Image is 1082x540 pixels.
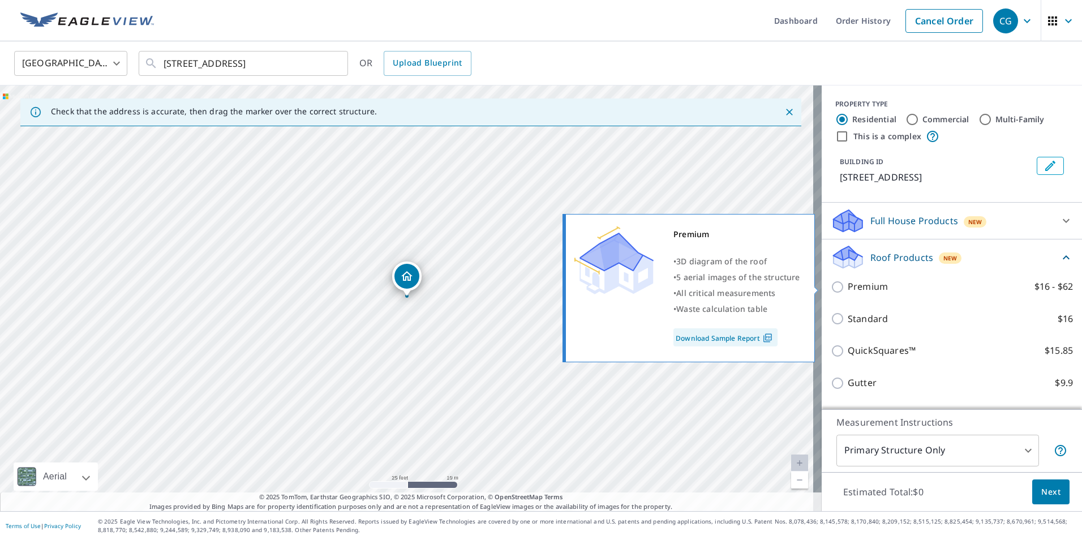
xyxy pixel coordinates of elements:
[848,312,888,326] p: Standard
[848,344,916,358] p: QuickSquares™
[676,288,775,298] span: All critical measurements
[676,303,767,314] span: Waste calculation table
[835,99,1068,109] div: PROPERTY TYPE
[676,256,767,267] span: 3D diagram of the roof
[1055,376,1073,390] p: $9.9
[791,455,808,472] a: Current Level 20, Zoom In Disabled
[40,462,70,491] div: Aerial
[836,435,1039,466] div: Primary Structure Only
[6,522,41,530] a: Terms of Use
[870,251,933,264] p: Roof Products
[1058,312,1073,326] p: $16
[853,131,921,142] label: This is a complex
[495,492,542,501] a: OpenStreetMap
[359,51,471,76] div: OR
[1045,344,1073,358] p: $15.85
[259,492,563,502] span: © 2025 TomTom, Earthstar Geographics SIO, © 2025 Microsoft Corporation, ©
[943,254,958,263] span: New
[905,9,983,33] a: Cancel Order
[392,262,422,297] div: Dropped pin, building 1, Residential property, 4621 3rd St Mckeesport, PA 15132
[1032,479,1070,505] button: Next
[673,301,800,317] div: •
[995,114,1045,125] label: Multi-Family
[1034,280,1073,294] p: $16 - $62
[968,217,982,226] span: New
[1054,444,1067,457] span: Your report will include only the primary structure on the property. For example, a detached gara...
[14,48,127,79] div: [GEOGRAPHIC_DATA]
[6,522,81,529] p: |
[840,170,1032,184] p: [STREET_ADDRESS]
[676,272,800,282] span: 5 aerial images of the structure
[673,254,800,269] div: •
[384,51,471,76] a: Upload Blueprint
[574,226,654,294] img: Premium
[14,462,98,491] div: Aerial
[848,408,903,422] p: Bid Perfect™
[673,226,800,242] div: Premium
[51,106,377,117] p: Check that the address is accurate, then drag the marker over the correct structure.
[840,157,883,166] p: BUILDING ID
[831,244,1073,271] div: Roof ProductsNew
[782,105,797,119] button: Close
[673,269,800,285] div: •
[836,415,1067,429] p: Measurement Instructions
[831,207,1073,234] div: Full House ProductsNew
[673,285,800,301] div: •
[760,333,775,343] img: Pdf Icon
[164,48,325,79] input: Search by address or latitude-longitude
[870,214,958,228] p: Full House Products
[1045,408,1073,422] p: $15.85
[393,56,462,70] span: Upload Blueprint
[834,479,933,504] p: Estimated Total: $0
[20,12,154,29] img: EV Logo
[1041,485,1060,499] span: Next
[791,472,808,488] a: Current Level 20, Zoom Out
[993,8,1018,33] div: CG
[852,114,896,125] label: Residential
[673,328,778,346] a: Download Sample Report
[1037,157,1064,175] button: Edit building 1
[848,280,888,294] p: Premium
[98,517,1076,534] p: © 2025 Eagle View Technologies, Inc. and Pictometry International Corp. All Rights Reserved. Repo...
[544,492,563,501] a: Terms
[44,522,81,530] a: Privacy Policy
[848,376,877,390] p: Gutter
[922,114,969,125] label: Commercial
